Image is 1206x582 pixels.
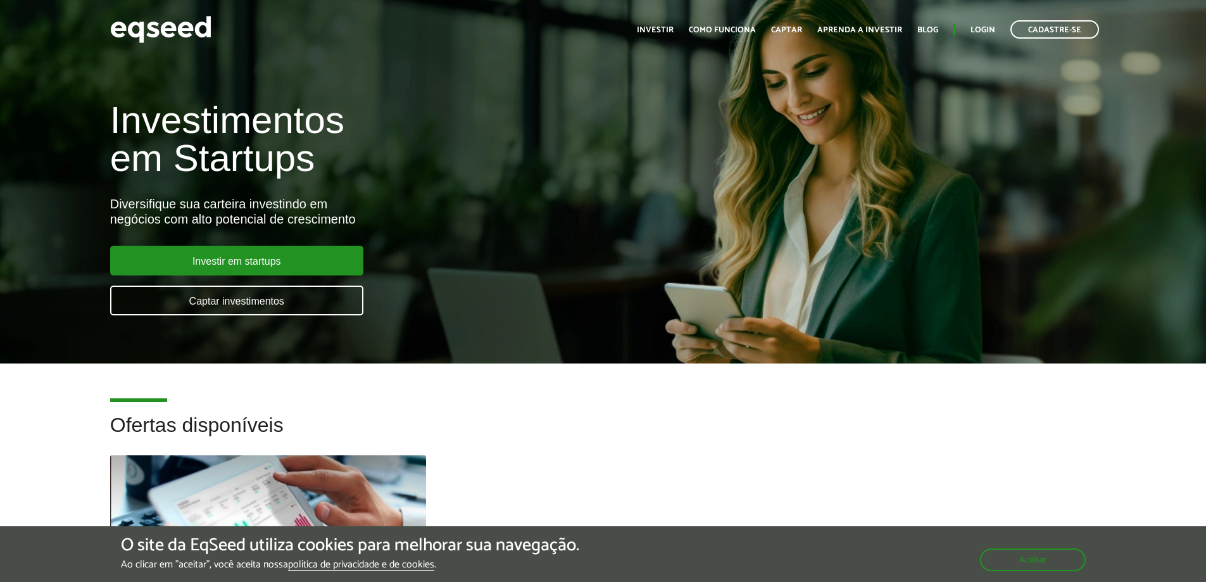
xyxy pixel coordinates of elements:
[110,101,694,177] h1: Investimentos em Startups
[110,286,363,315] a: Captar investimentos
[980,548,1086,571] button: Aceitar
[917,26,938,34] a: Blog
[121,536,579,555] h5: O site da EqSeed utiliza cookies para melhorar sua navegação.
[637,26,674,34] a: Investir
[110,13,211,46] img: EqSeed
[110,246,363,275] a: Investir em startups
[110,196,694,227] div: Diversifique sua carteira investindo em negócios com alto potencial de crescimento
[970,26,995,34] a: Login
[288,560,434,571] a: política de privacidade e de cookies
[121,559,579,571] p: Ao clicar em "aceitar", você aceita nossa .
[771,26,802,34] a: Captar
[1010,20,1099,39] a: Cadastre-se
[689,26,756,34] a: Como funciona
[817,26,902,34] a: Aprenda a investir
[110,414,1096,455] h2: Ofertas disponíveis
